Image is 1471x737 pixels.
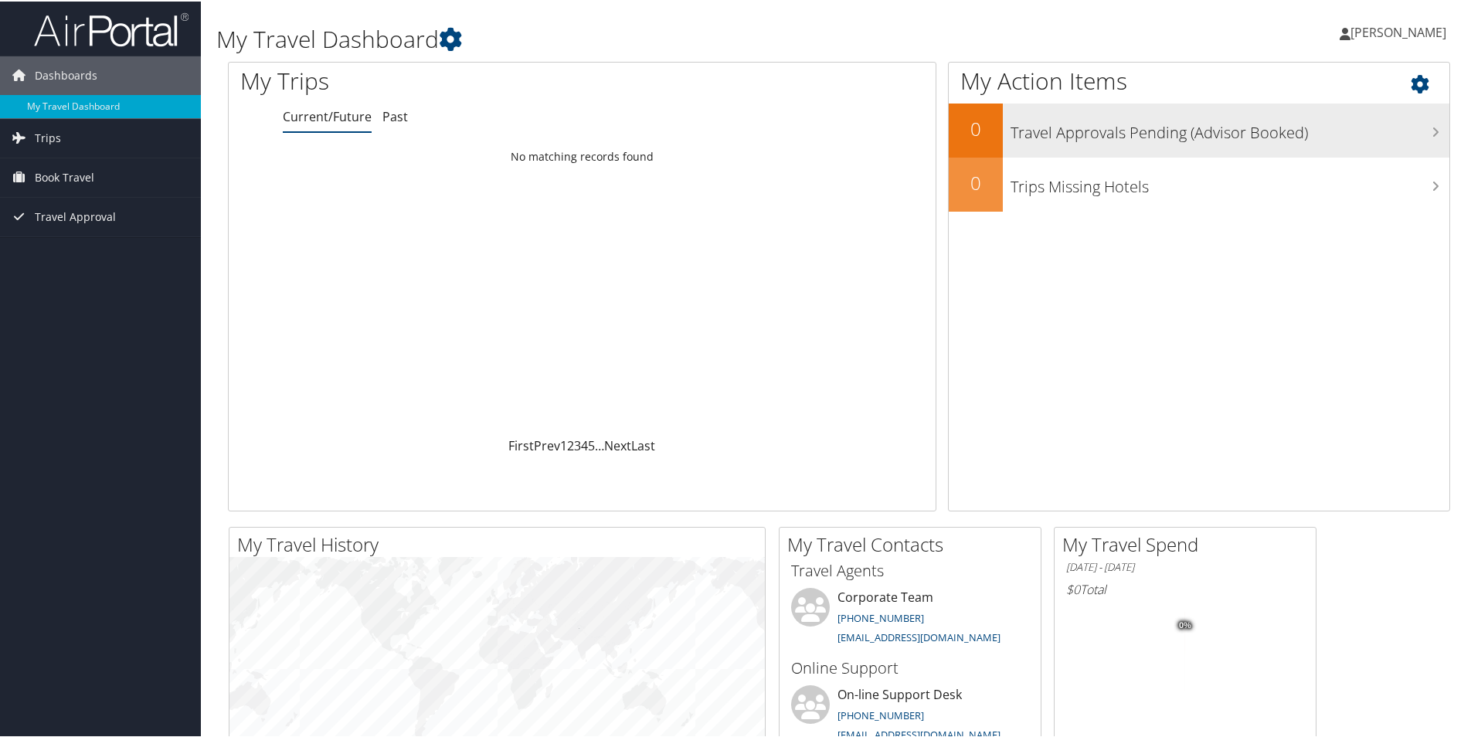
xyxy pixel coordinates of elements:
[949,102,1449,156] a: 0Travel Approvals Pending (Advisor Booked)
[949,114,1003,141] h2: 0
[240,63,630,96] h1: My Trips
[1066,579,1080,596] span: $0
[1066,579,1304,596] h6: Total
[35,157,94,195] span: Book Travel
[1011,113,1449,142] h3: Travel Approvals Pending (Advisor Booked)
[508,436,534,453] a: First
[604,436,631,453] a: Next
[35,55,97,93] span: Dashboards
[229,141,936,169] td: No matching records found
[1011,167,1449,196] h3: Trips Missing Hotels
[783,586,1037,650] li: Corporate Team
[574,436,581,453] a: 3
[1066,559,1304,573] h6: [DATE] - [DATE]
[791,656,1029,678] h3: Online Support
[837,610,924,623] a: [PHONE_NUMBER]
[837,707,924,721] a: [PHONE_NUMBER]
[34,10,189,46] img: airportal-logo.png
[588,436,595,453] a: 5
[791,559,1029,580] h3: Travel Agents
[631,436,655,453] a: Last
[216,22,1047,54] h1: My Travel Dashboard
[1179,620,1191,629] tspan: 0%
[283,107,372,124] a: Current/Future
[1350,22,1446,39] span: [PERSON_NAME]
[949,156,1449,210] a: 0Trips Missing Hotels
[837,629,1000,643] a: [EMAIL_ADDRESS][DOMAIN_NAME]
[1340,8,1462,54] a: [PERSON_NAME]
[581,436,588,453] a: 4
[560,436,567,453] a: 1
[35,196,116,235] span: Travel Approval
[1062,530,1316,556] h2: My Travel Spend
[534,436,560,453] a: Prev
[949,168,1003,195] h2: 0
[787,530,1041,556] h2: My Travel Contacts
[237,530,765,556] h2: My Travel History
[382,107,408,124] a: Past
[35,117,61,156] span: Trips
[595,436,604,453] span: …
[949,63,1449,96] h1: My Action Items
[567,436,574,453] a: 2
